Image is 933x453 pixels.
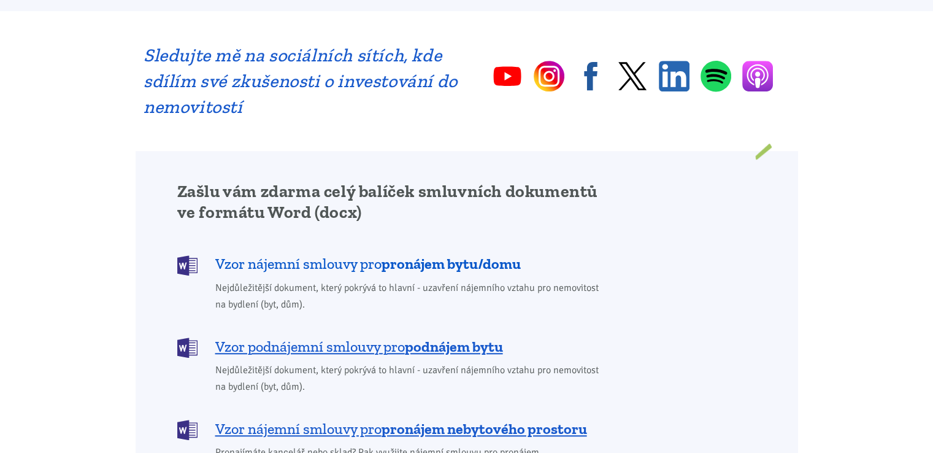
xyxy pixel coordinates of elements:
h2: Sledujte mě na sociálních sítích, kde sdílím své zkušenosti o investování do nemovitostí [144,42,458,120]
a: Spotify [701,60,731,92]
h2: Zašlu vám zdarma celý balíček smluvních dokumentů ve formátu Word (docx) [177,181,607,223]
img: DOCX (Word) [177,420,198,440]
b: pronájem bytu/domu [382,255,521,273]
a: Twitter [617,61,648,91]
a: Linkedin [659,61,689,91]
span: Nejdůležitější dokument, který pokrývá to hlavní - uzavření nájemního vztahu pro nemovitost na by... [215,362,607,395]
span: Nejdůležitější dokument, který pokrývá to hlavní - uzavření nájemního vztahu pro nemovitost na by... [215,280,607,313]
a: Apple Podcasts [742,61,773,91]
a: Vzor nájemní smlouvy propronájem nebytového prostoru [177,419,607,439]
a: Vzor nájemní smlouvy propronájem bytu/domu [177,254,607,274]
img: DOCX (Word) [177,255,198,276]
span: Vzor nájemní smlouvy pro [215,419,587,439]
span: Vzor podnájemní smlouvy pro [215,337,503,357]
a: Facebook [575,61,606,91]
a: Vzor podnájemní smlouvy propodnájem bytu [177,336,607,357]
b: pronájem nebytového prostoru [382,420,587,438]
a: YouTube [492,61,523,91]
b: podnájem bytu [405,338,503,355]
img: DOCX (Word) [177,338,198,358]
span: Vzor nájemní smlouvy pro [215,254,521,274]
a: Instagram [534,61,564,91]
